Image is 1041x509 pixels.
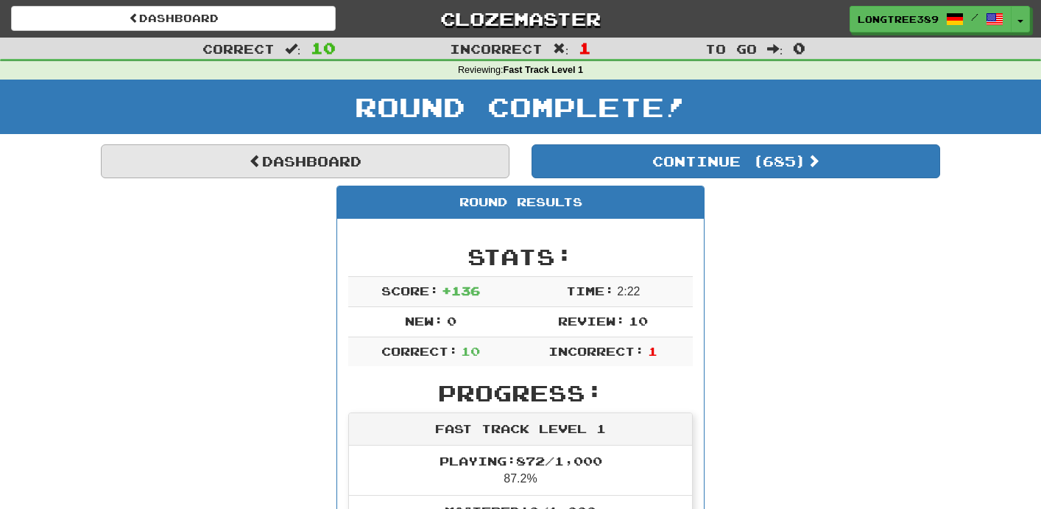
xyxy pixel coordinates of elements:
[648,344,657,358] span: 1
[450,41,543,56] span: Incorrect
[553,43,569,55] span: :
[461,344,480,358] span: 10
[504,65,584,75] strong: Fast Track Level 1
[101,144,509,178] a: Dashboard
[629,314,648,328] span: 10
[381,284,439,298] span: Score:
[558,314,625,328] span: Review:
[566,284,614,298] span: Time:
[358,6,682,32] a: Clozemaster
[349,446,692,496] li: 87.2%
[850,6,1012,32] a: LongTree389 /
[202,41,275,56] span: Correct
[348,245,693,269] h2: Stats:
[311,39,336,57] span: 10
[381,344,458,358] span: Correct:
[705,41,757,56] span: To go
[11,6,336,31] a: Dashboard
[5,92,1036,122] h1: Round Complete!
[579,39,591,57] span: 1
[793,39,805,57] span: 0
[858,13,939,26] span: LongTree389
[285,43,301,55] span: :
[337,186,704,219] div: Round Results
[348,381,693,405] h2: Progress:
[405,314,443,328] span: New:
[440,454,602,468] span: Playing: 872 / 1,000
[447,314,456,328] span: 0
[349,413,692,446] div: Fast Track Level 1
[548,344,644,358] span: Incorrect:
[532,144,940,178] button: Continue (685)
[442,284,480,298] span: + 136
[767,43,783,55] span: :
[971,12,978,22] span: /
[617,285,640,298] span: 2 : 22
